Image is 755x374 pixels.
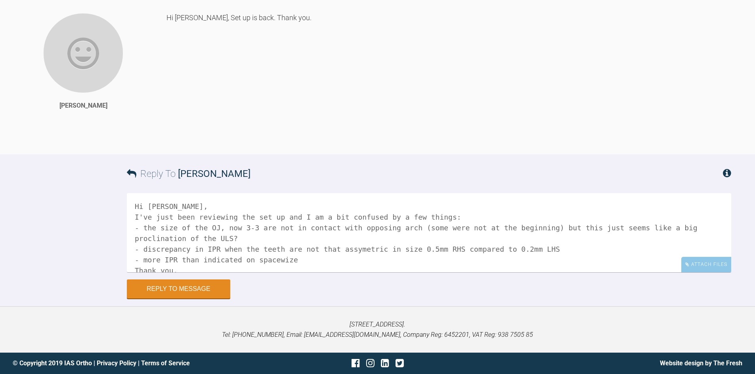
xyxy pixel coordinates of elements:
a: Privacy Policy [97,359,136,367]
h3: Reply To [127,166,250,181]
button: Reply to Message [127,279,230,298]
span: [PERSON_NAME] [178,168,250,179]
a: Terms of Service [141,359,190,367]
div: [PERSON_NAME] [59,101,107,111]
div: Hi [PERSON_NAME], Set up is back. Thank you. [166,13,731,142]
textarea: Hi [PERSON_NAME], I've just been reviewing the set up and I am a bit confused by a few things: - ... [127,193,731,272]
div: © Copyright 2019 IAS Ortho | | [13,358,256,368]
div: Attach Files [681,257,731,272]
p: [STREET_ADDRESS]. Tel: [PHONE_NUMBER], Email: [EMAIL_ADDRESS][DOMAIN_NAME], Company Reg: 6452201,... [13,319,742,340]
a: Website design by The Fresh [660,359,742,367]
img: Zoe Buontempo [43,13,124,93]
